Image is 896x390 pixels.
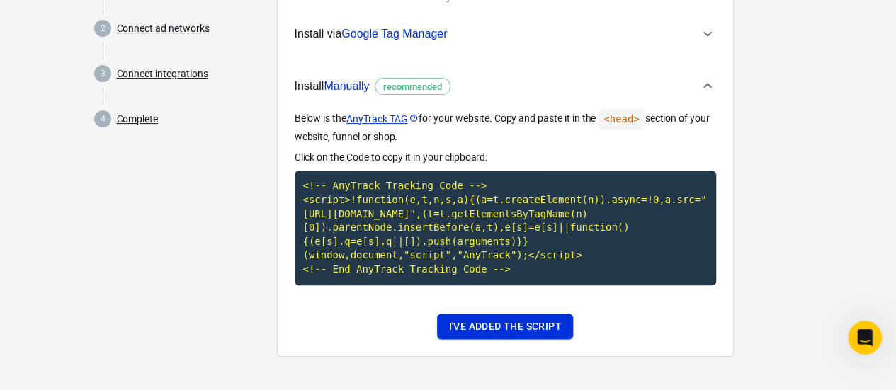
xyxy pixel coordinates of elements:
[295,77,451,96] span: Install
[295,171,716,285] code: Click to copy
[100,69,105,79] text: 3
[598,109,645,130] code: <head>
[117,67,208,81] a: Connect integrations
[100,23,105,33] text: 2
[117,21,210,36] a: Connect ad networks
[295,109,716,144] p: Below is the for your website. Copy and paste it in the section of your website, funnel or shop.
[295,150,716,165] p: Click on the Code to copy it in your clipboard:
[295,25,448,43] span: Install via
[324,80,369,92] span: Manually
[848,321,882,355] iframe: Intercom live chat
[295,16,716,52] button: Install viaGoogle Tag Manager
[341,28,447,40] span: Google Tag Manager
[100,114,105,124] text: 4
[295,63,716,110] button: InstallManuallyrecommended
[346,112,419,127] a: AnyTrack TAG
[437,314,572,340] button: I've added the script
[378,80,447,94] span: recommended
[117,112,159,127] a: Complete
